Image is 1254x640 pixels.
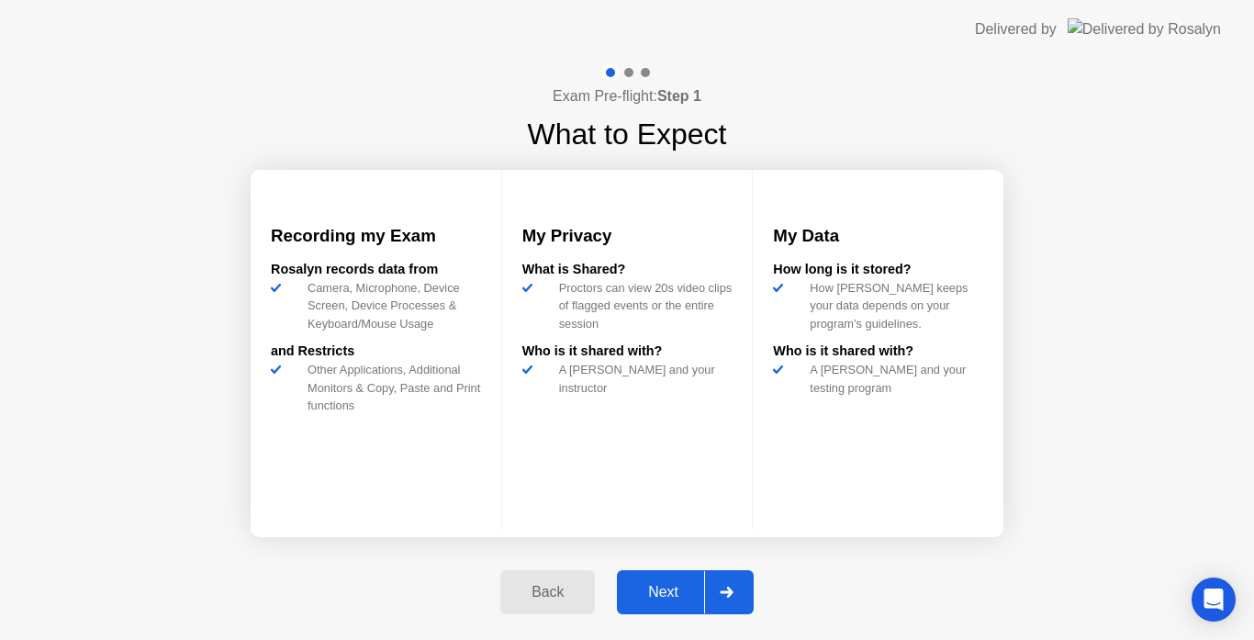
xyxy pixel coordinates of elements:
img: Delivered by Rosalyn [1068,18,1221,39]
button: Back [500,570,595,614]
div: Who is it shared with? [522,342,733,362]
div: Who is it shared with? [773,342,983,362]
div: Proctors can view 20s video clips of flagged events or the entire session [552,279,733,332]
h3: Recording my Exam [271,223,481,249]
div: Delivered by [975,18,1057,40]
div: Open Intercom Messenger [1192,578,1236,622]
h4: Exam Pre-flight: [553,85,701,107]
b: Step 1 [657,88,701,104]
div: Camera, Microphone, Device Screen, Device Processes & Keyboard/Mouse Usage [300,279,481,332]
h1: What to Expect [528,112,727,156]
div: Back [506,584,589,601]
div: and Restricts [271,342,481,362]
h3: My Privacy [522,223,733,249]
div: Rosalyn records data from [271,260,481,280]
div: How [PERSON_NAME] keeps your data depends on your program’s guidelines. [802,279,983,332]
div: A [PERSON_NAME] and your instructor [552,361,733,396]
h3: My Data [773,223,983,249]
div: Other Applications, Additional Monitors & Copy, Paste and Print functions [300,361,481,414]
div: Next [622,584,704,601]
div: What is Shared? [522,260,733,280]
div: How long is it stored? [773,260,983,280]
button: Next [617,570,754,614]
div: A [PERSON_NAME] and your testing program [802,361,983,396]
